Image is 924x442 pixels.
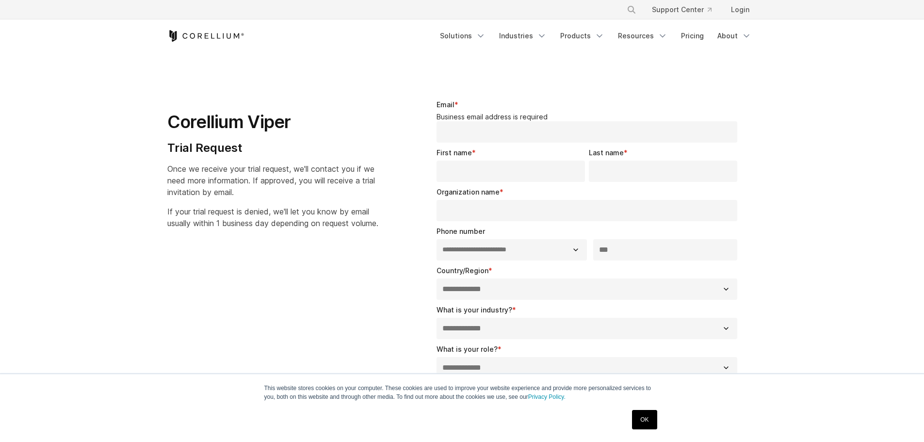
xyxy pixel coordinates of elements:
span: What is your industry? [437,306,512,314]
a: Corellium Home [167,30,244,42]
span: First name [437,148,472,157]
p: This website stores cookies on your computer. These cookies are used to improve your website expe... [264,384,660,401]
div: Navigation Menu [434,27,757,45]
a: Privacy Policy. [528,393,566,400]
a: Industries [493,27,552,45]
a: Products [554,27,610,45]
a: OK [632,410,657,429]
a: Solutions [434,27,491,45]
a: Login [723,1,757,18]
span: What is your role? [437,345,498,353]
span: Email [437,100,454,109]
a: Resources [612,27,673,45]
span: Organization name [437,188,500,196]
a: Support Center [644,1,719,18]
a: Pricing [675,27,710,45]
button: Search [623,1,640,18]
div: Navigation Menu [615,1,757,18]
h1: Corellium Viper [167,111,378,133]
span: Phone number [437,227,485,235]
span: Country/Region [437,266,488,275]
h4: Trial Request [167,141,378,155]
a: About [712,27,757,45]
span: If your trial request is denied, we'll let you know by email usually within 1 business day depend... [167,207,378,228]
legend: Business email address is required [437,113,742,121]
span: Once we receive your trial request, we'll contact you if we need more information. If approved, y... [167,164,375,197]
span: Last name [589,148,624,157]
